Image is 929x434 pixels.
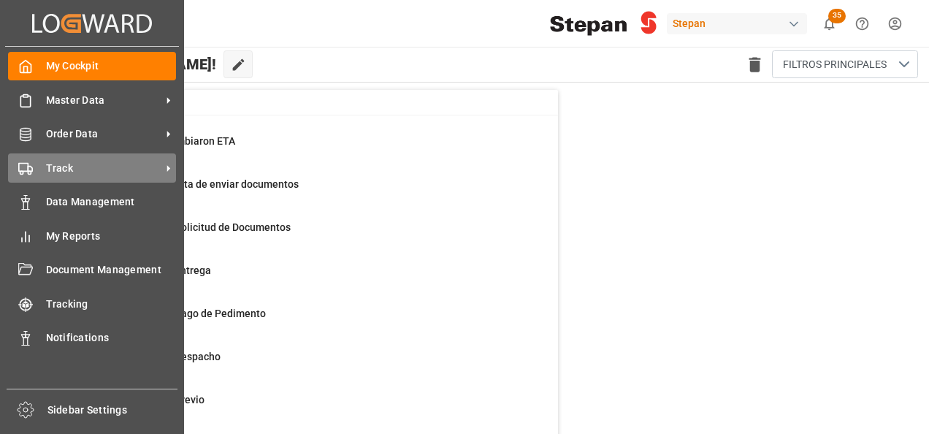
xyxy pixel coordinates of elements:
button: open menu [772,50,918,78]
span: Data Management [46,194,177,210]
a: Tracking [8,289,176,318]
img: Stepan_Company_logo.svg.png_1713531530.png [550,11,657,37]
a: 668Pendiente de PrevioFinal Delivery [74,392,540,423]
span: Ordenes para Solicitud de Documentos [110,221,291,233]
a: 1Ordenes que falta de enviar documentosContainer Schema [74,177,540,208]
button: Stepan [667,9,813,37]
a: 51Ordenes para Solicitud de DocumentosPurchase Orders [74,220,540,251]
span: My Reports [46,229,177,244]
span: Notifications [46,330,177,346]
span: 35 [828,9,846,23]
a: 47Pendiente de entregaFinal Delivery [74,263,540,294]
span: Order Data [46,126,161,142]
a: My Reports [8,221,176,250]
span: Tracking [46,297,177,312]
span: Sidebar Settings [47,403,178,418]
a: Notifications [8,324,176,352]
span: FILTROS PRINCIPALES [783,57,887,72]
span: Document Management [46,262,177,278]
a: Data Management [8,188,176,216]
button: show 35 new notifications [813,7,846,40]
a: 29Embarques cambiaron ETAContainer Schema [74,134,540,164]
span: Master Data [46,93,161,108]
div: Stepan [667,13,807,34]
a: Document Management [8,256,176,284]
button: Help Center [846,7,879,40]
span: Track [46,161,161,176]
span: Ordenes que falta de enviar documentos [110,178,299,190]
span: Pendiente de Pago de Pedimento [110,308,266,319]
a: My Cockpit [8,52,176,80]
a: 14Pendiente de DespachoFinal Delivery [74,349,540,380]
span: My Cockpit [46,58,177,74]
a: 15Pendiente de Pago de PedimentoFinal Delivery [74,306,540,337]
